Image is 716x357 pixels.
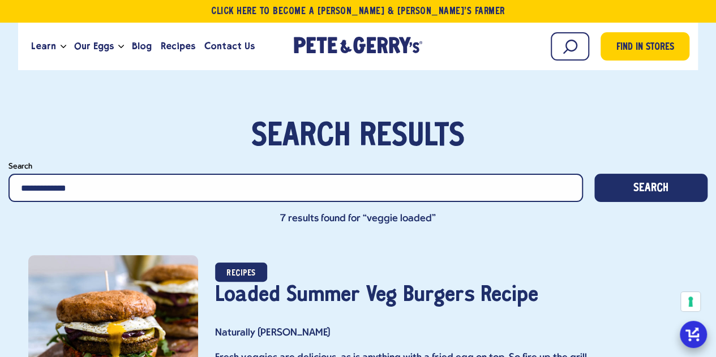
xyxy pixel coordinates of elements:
label: Search [8,160,708,174]
span: Recipes [161,39,195,53]
span: Recipes [215,263,267,282]
a: Contact Us [200,31,259,62]
span: Contact Us [204,39,255,53]
input: Search [551,32,589,61]
h1: Search results [8,120,708,154]
a: Our Eggs [70,31,118,62]
span: Learn [31,39,56,53]
button: Search [594,174,708,202]
p: Naturally [PERSON_NAME] [215,325,688,341]
button: Open the dropdown menu for Our Eggs [118,45,124,49]
span: Our Eggs [74,39,114,53]
a: Loaded Summer Veg Burgers Recipe [215,285,538,306]
a: Find in Stores [601,32,689,61]
a: Blog [127,31,156,62]
button: Your consent preferences for tracking technologies [681,292,700,311]
button: Open the dropdown menu for Learn [61,45,66,49]
a: Learn [27,31,61,62]
span: Blog [132,39,152,53]
span: Find in Stores [616,40,674,55]
a: Recipes [156,31,200,62]
p: 7 results found for “veggie loaded” [8,211,708,227]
